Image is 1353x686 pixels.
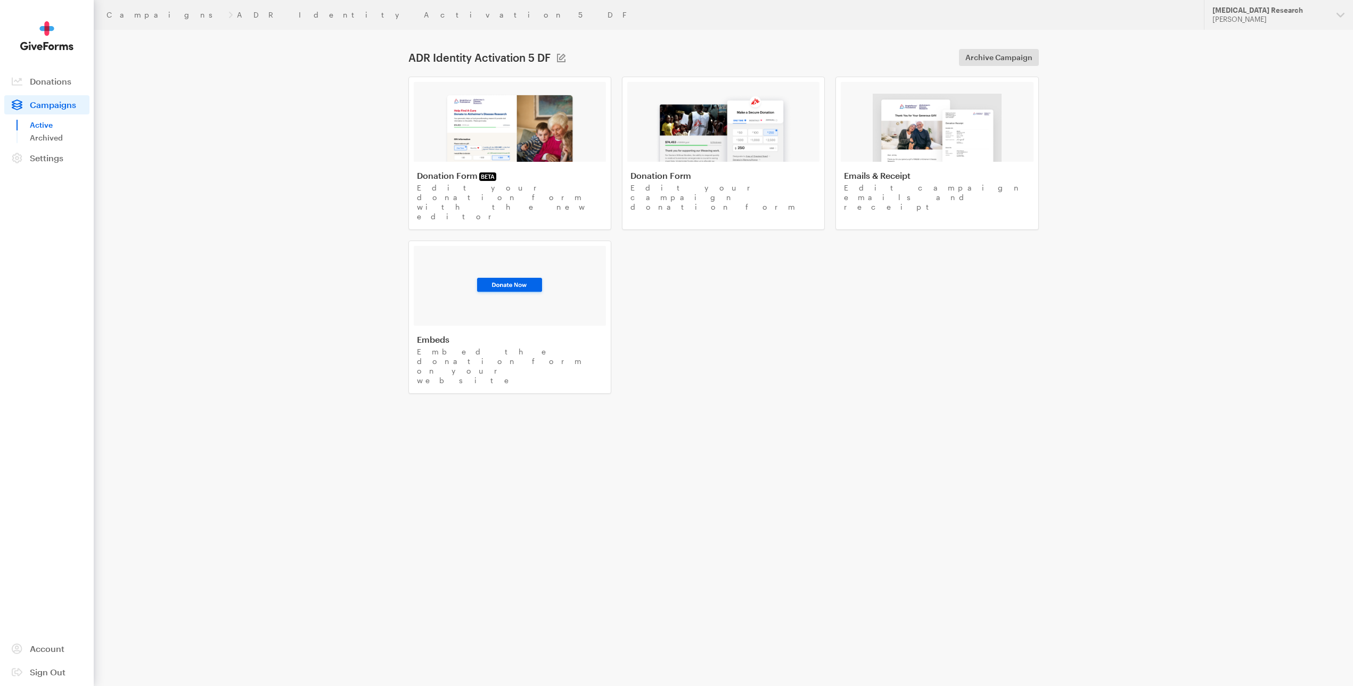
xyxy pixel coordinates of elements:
h1: ADR Identity Activation 5 DF [408,51,551,64]
img: image-3-93ee28eb8bf338fe015091468080e1db9f51356d23dce784fdc61914b1599f14.png [473,275,546,296]
a: Donations [4,72,89,91]
h4: Donation Form [630,170,816,181]
img: image-2-e181a1b57a52e92067c15dabc571ad95275de6101288912623f50734140ed40c.png [655,94,791,162]
a: ADR Identity Activation 5 DF [237,11,637,19]
a: Archive Campaign [959,49,1039,66]
span: Settings [30,153,63,163]
span: Donations [30,76,71,86]
a: Campaigns [106,11,224,19]
h4: Emails & Receipt [844,170,1030,181]
a: Campaigns [4,95,89,114]
a: Emails & Receipt Edit campaign emails and receipt [835,77,1038,230]
h4: Embeds [417,334,603,345]
a: Donation Form Edit your campaign donation form [622,77,825,230]
div: [PERSON_NAME] [1212,15,1328,24]
span: Campaigns [30,100,76,110]
h4: Donation Form [417,170,603,181]
span: Archive Campaign [965,51,1032,64]
p: Edit your donation form with the new editor [417,183,603,221]
p: Embed the donation form on your website [417,347,603,385]
img: GiveForms [20,21,73,51]
span: BETA [479,172,496,181]
a: Settings [4,148,89,168]
div: [MEDICAL_DATA] Research [1212,6,1328,15]
p: Edit campaign emails and receipt [844,183,1030,212]
a: Archived [30,131,89,144]
a: Active [30,119,89,131]
a: Donation FormBETA Edit your donation form with the new editor [408,77,611,230]
img: image-1-83ed7ead45621bf174d8040c5c72c9f8980a381436cbc16a82a0f79bcd7e5139.png [445,94,575,162]
p: Edit your campaign donation form [630,183,816,212]
a: Embeds Embed the donation form on your website [408,241,611,394]
img: image-3-0695904bd8fc2540e7c0ed4f0f3f42b2ae7fdd5008376bfc2271839042c80776.png [873,94,1002,162]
